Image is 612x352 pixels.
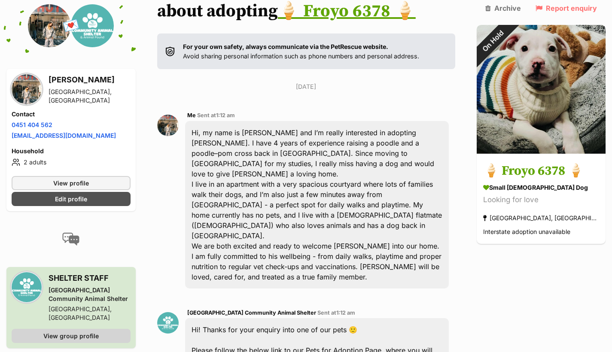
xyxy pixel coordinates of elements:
span: 💌 [61,17,81,35]
img: Linh Nguyen profile pic [157,115,179,136]
div: [GEOGRAPHIC_DATA], [GEOGRAPHIC_DATA] [49,88,131,105]
img: Mornington Peninsula Community Animal Shelter profile pic [157,312,179,334]
a: 🍦 Froyo 6378 🍦 [278,0,416,22]
span: Sent at [197,112,235,118]
h3: SHELTER STAFF [49,272,131,284]
h4: Contact [12,110,131,118]
a: Edit profile [12,192,131,206]
img: Linh Nguyen profile pic [12,74,42,104]
span: Sent at [317,310,355,316]
div: [GEOGRAPHIC_DATA] Community Animal Shelter [49,286,131,303]
img: Linh Nguyen profile pic [28,4,71,47]
p: Avoid sharing personal information such as phone numbers and personal address. [183,42,419,61]
a: Archive [485,4,521,12]
h3: 🍦 Froyo 6378 🍦 [483,162,599,181]
h3: [PERSON_NAME] [49,74,131,86]
img: Mornington Peninsula Community Animal Shelter profile pic [12,272,42,302]
h4: Household [12,147,131,155]
span: 1:12 am [336,310,355,316]
div: small [DEMOGRAPHIC_DATA] Dog [483,183,599,192]
li: 2 adults [12,157,131,167]
span: [GEOGRAPHIC_DATA] Community Animal Shelter [187,310,316,316]
span: Me [187,112,196,118]
img: 🍦 Froyo 6378 🍦 [477,25,606,154]
div: Looking for love [483,194,599,206]
a: 🍦 Froyo 6378 🍦 small [DEMOGRAPHIC_DATA] Dog Looking for love [GEOGRAPHIC_DATA], [GEOGRAPHIC_DATA]... [477,155,606,244]
span: Interstate adoption unavailable [483,228,570,236]
div: [GEOGRAPHIC_DATA], [GEOGRAPHIC_DATA] [49,305,131,322]
span: View profile [53,179,89,188]
a: View group profile [12,329,131,343]
div: On Hold [465,13,521,69]
a: View profile [12,176,131,190]
a: Report enquiry [536,4,597,12]
div: Hi, my name is [PERSON_NAME] and I’m really interested in adopting [PERSON_NAME]. I have 4 years ... [185,121,449,288]
a: On Hold [477,147,606,155]
strong: For your own safety, always communicate via the PetRescue website. [183,43,388,50]
img: conversation-icon-4a6f8262b818ee0b60e3300018af0b2d0b884aa5de6e9bcb8d3d4eeb1a70a7c4.svg [62,233,79,246]
span: 1:12 am [216,112,235,118]
span: View group profile [43,331,99,340]
a: [EMAIL_ADDRESS][DOMAIN_NAME] [12,132,116,139]
img: Mornington Peninsula Community Animal Shelter profile pic [71,4,114,47]
span: Edit profile [55,194,87,203]
div: [GEOGRAPHIC_DATA], [GEOGRAPHIC_DATA] [483,212,599,224]
p: [DATE] [157,82,455,91]
a: 0451 404 562 [12,121,52,128]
